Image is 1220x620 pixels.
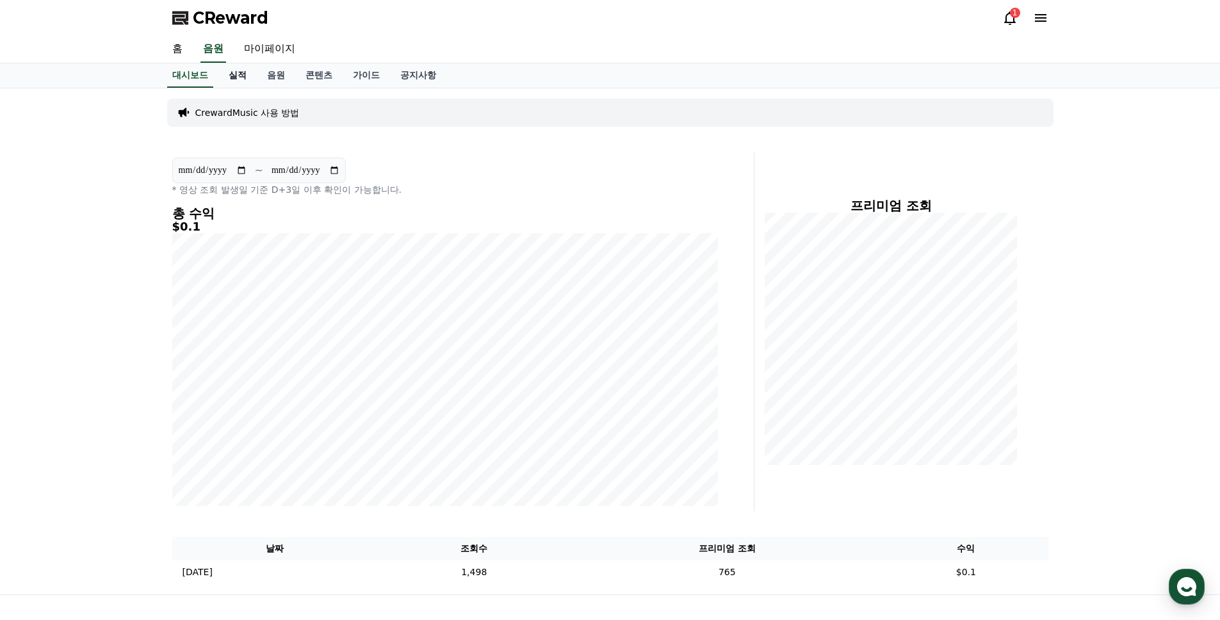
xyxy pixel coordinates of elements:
p: ~ [255,163,263,178]
a: 1 [1002,10,1018,26]
th: 프리미엄 조회 [570,537,884,560]
span: 홈 [40,425,48,436]
a: 대화 [85,406,165,438]
div: 1 [1010,8,1020,18]
p: * 영상 조회 발생일 기준 D+3일 이후 확인이 가능합니다. [172,183,718,196]
h4: 총 수익 [172,206,718,220]
th: 수익 [884,537,1048,560]
span: 대화 [117,426,133,436]
a: 홈 [162,36,193,63]
td: 1,498 [378,560,570,584]
th: 조회수 [378,537,570,560]
a: 실적 [218,63,257,88]
a: 가이드 [343,63,390,88]
a: 마이페이지 [234,36,305,63]
a: 설정 [165,406,246,438]
a: CrewardMusic 사용 방법 [195,106,300,119]
p: [DATE] [183,566,213,579]
a: 홈 [4,406,85,438]
td: 765 [570,560,884,584]
th: 날짜 [172,537,378,560]
span: CReward [193,8,268,28]
a: CReward [172,8,268,28]
a: 음원 [257,63,295,88]
a: 대시보드 [167,63,213,88]
h5: $0.1 [172,220,718,233]
a: 음원 [200,36,226,63]
td: $0.1 [884,560,1048,584]
span: 설정 [198,425,213,436]
h4: 프리미엄 조회 [765,199,1018,213]
a: 공지사항 [390,63,446,88]
a: 콘텐츠 [295,63,343,88]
